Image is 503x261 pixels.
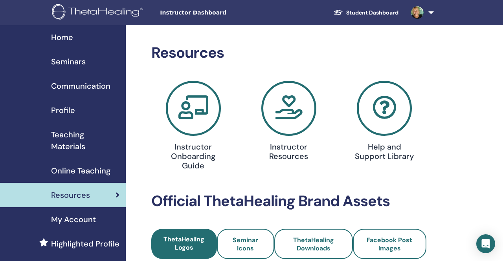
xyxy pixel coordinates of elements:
span: ThetaHealing Logos [163,235,204,252]
span: Highlighted Profile [51,238,119,250]
div: Open Intercom Messenger [476,234,495,253]
img: default.jpg [411,6,424,19]
h2: Official ThetaHealing Brand Assets [151,192,426,210]
a: Facebook Post Images [353,229,426,259]
a: ThetaHealing Downloads [274,229,353,259]
a: ThetaHealing Logos [151,229,217,259]
img: logo.png [52,4,146,22]
span: Seminars [51,56,86,68]
a: Student Dashboard [327,5,405,20]
span: Instructor Dashboard [160,9,278,17]
a: Instructor Onboarding Guide [150,81,236,173]
span: ThetaHealing Downloads [293,236,334,252]
span: Home [51,31,73,43]
h4: Instructor Onboarding Guide [163,142,224,170]
span: My Account [51,214,96,225]
span: Resources [51,189,90,201]
h4: Help and Support Library [354,142,415,161]
span: Seminar Icons [233,236,258,252]
span: Online Teaching [51,165,110,177]
span: Teaching Materials [51,129,119,152]
a: Seminar Icons [217,229,274,259]
h2: Resources [151,44,426,62]
h4: Instructor Resources [259,142,319,161]
a: Help and Support Library [341,81,428,164]
span: Profile [51,104,75,116]
a: Instructor Resources [246,81,332,164]
img: graduation-cap-white.svg [334,9,343,16]
span: Facebook Post Images [367,236,412,252]
span: Communication [51,80,110,92]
